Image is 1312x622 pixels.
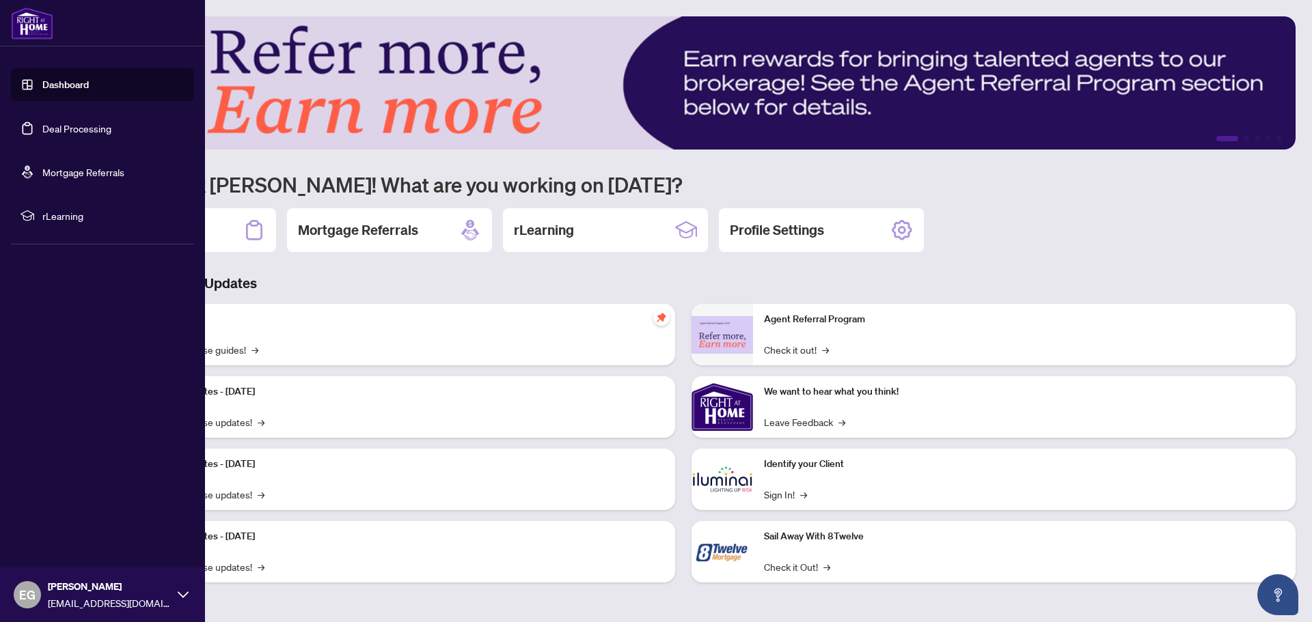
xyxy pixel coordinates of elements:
a: Deal Processing [42,122,111,135]
span: → [823,559,830,574]
span: EG [19,585,36,604]
span: rLearning [42,208,184,223]
p: Platform Updates - [DATE] [143,384,664,399]
img: Agent Referral Program [692,316,753,354]
span: → [258,487,264,502]
span: [PERSON_NAME] [48,579,171,594]
a: Leave Feedback→ [764,414,845,429]
p: We want to hear what you think! [764,384,1285,399]
p: Platform Updates - [DATE] [143,529,664,544]
p: Platform Updates - [DATE] [143,457,664,472]
p: Agent Referral Program [764,312,1285,327]
a: Check it out!→ [764,342,829,357]
button: 2 [1244,136,1249,141]
p: Identify your Client [764,457,1285,472]
a: Check it Out!→ [764,559,830,574]
button: Open asap [1257,574,1298,615]
span: → [800,487,807,502]
span: → [822,342,829,357]
img: Slide 0 [71,16,1296,150]
a: Mortgage Referrals [42,166,124,178]
span: → [251,342,258,357]
img: logo [11,7,53,40]
h1: Welcome back [PERSON_NAME]! What are you working on [DATE]? [71,171,1296,197]
button: 1 [1216,136,1238,141]
span: [EMAIL_ADDRESS][DOMAIN_NAME] [48,595,171,610]
img: Sail Away With 8Twelve [692,521,753,582]
h3: Brokerage & Industry Updates [71,274,1296,293]
span: → [838,414,845,429]
button: 4 [1266,136,1271,141]
p: Sail Away With 8Twelve [764,529,1285,544]
span: → [258,559,264,574]
img: We want to hear what you think! [692,376,753,438]
button: 5 [1276,136,1282,141]
h2: rLearning [514,221,574,240]
img: Identify your Client [692,449,753,510]
span: pushpin [653,309,670,326]
h2: Mortgage Referrals [298,221,418,240]
button: 3 [1255,136,1260,141]
a: Dashboard [42,79,89,91]
p: Self-Help [143,312,664,327]
a: Sign In!→ [764,487,807,502]
span: → [258,414,264,429]
h2: Profile Settings [730,221,824,240]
